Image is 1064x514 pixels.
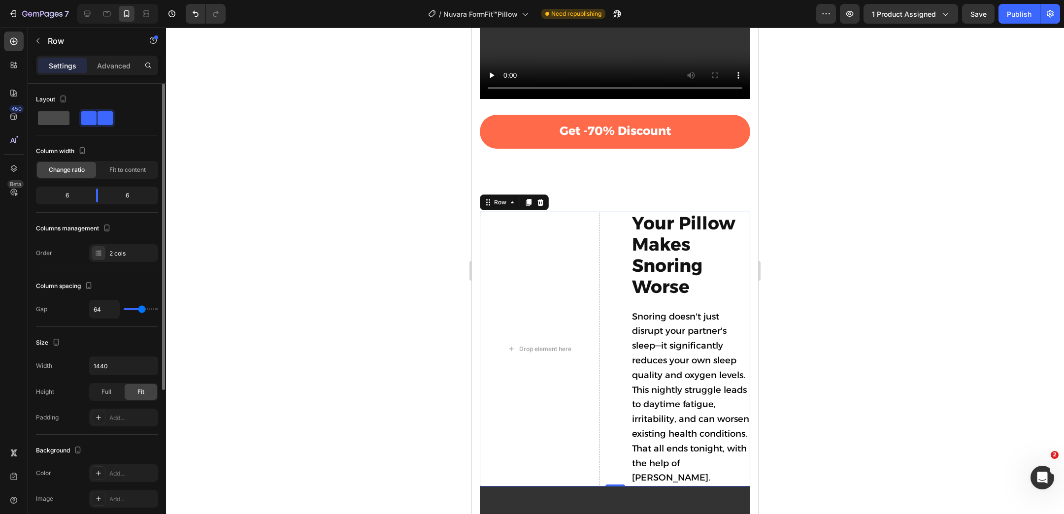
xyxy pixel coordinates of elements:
div: Padding [36,413,59,422]
span: 1 product assigned [872,9,936,19]
div: Beta [7,180,24,188]
div: Color [36,469,51,478]
iframe: Intercom live chat [1031,466,1054,489]
div: Column width [36,145,88,158]
span: Change ratio [49,165,85,174]
div: Image [36,494,53,503]
span: / [439,9,441,19]
p: Row [48,35,132,47]
div: Size [36,336,62,350]
div: Layout [36,93,69,106]
span: 2 [1051,451,1059,459]
p: Advanced [97,61,131,71]
span: Need republishing [551,9,601,18]
button: 1 product assigned [864,4,958,24]
span: Nuvara FormFit™Pillow [443,9,518,19]
div: Columns management [36,222,113,235]
iframe: Design area [472,28,758,514]
div: 450 [9,105,24,113]
div: Add... [109,495,156,504]
button: Save [962,4,995,24]
button: Publish [998,4,1040,24]
div: Gap [36,305,47,314]
span: Save [970,10,987,18]
div: Order [36,249,52,257]
input: Auto [90,357,158,375]
div: Add... [109,414,156,422]
div: 6 [38,189,88,202]
div: 2 cols [109,249,156,258]
div: Width [36,361,52,370]
button: 7 [4,4,73,24]
div: Column spacing [36,280,95,293]
div: Undo/Redo [186,4,226,24]
div: Height [36,387,54,396]
p: Settings [49,61,76,71]
span: Fit to content [109,165,146,174]
div: Background [36,444,84,457]
div: Publish [1007,9,1031,19]
span: Full [101,387,111,396]
span: Fit [137,387,144,396]
p: 7 [65,8,69,20]
input: Auto [90,300,119,318]
div: Add... [109,469,156,478]
div: 6 [106,189,156,202]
